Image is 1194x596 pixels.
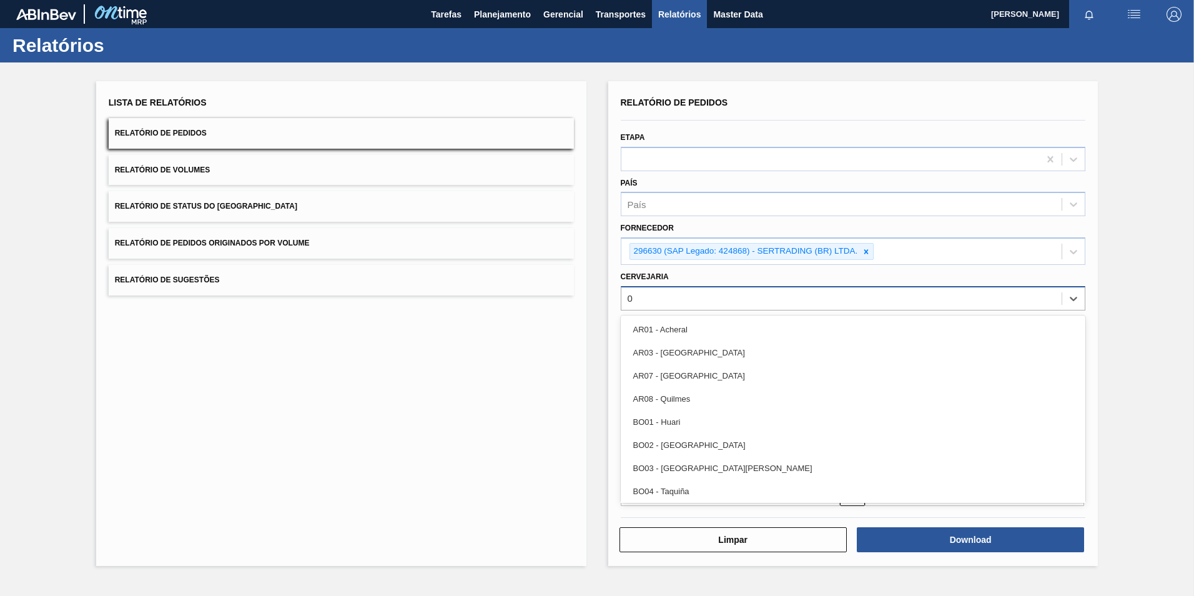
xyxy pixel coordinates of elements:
button: Relatório de Status do [GEOGRAPHIC_DATA] [109,191,574,222]
span: Planejamento [474,7,531,22]
span: Gerencial [543,7,583,22]
div: AR01 - Acheral [621,318,1086,341]
button: Relatório de Sugestões [109,265,574,296]
button: Notificações [1069,6,1109,23]
span: Lista de Relatórios [109,97,207,107]
label: Fornecedor [621,224,674,232]
img: userActions [1127,7,1142,22]
h1: Relatórios [12,38,234,52]
div: BO03 - [GEOGRAPHIC_DATA][PERSON_NAME] [621,457,1086,480]
span: Master Data [713,7,762,22]
label: País [621,179,638,187]
span: Transportes [596,7,646,22]
button: Relatório de Volumes [109,155,574,186]
div: AR03 - [GEOGRAPHIC_DATA] [621,341,1086,364]
button: Relatório de Pedidos Originados por Volume [109,228,574,259]
label: Cervejaria [621,272,669,281]
span: Relatório de Status do [GEOGRAPHIC_DATA] [115,202,297,211]
div: 296630 (SAP Legado: 424868) - SERTRADING (BR) LTDA. [630,244,860,259]
button: Relatório de Pedidos [109,118,574,149]
span: Tarefas [431,7,461,22]
span: Relatório de Sugestões [115,276,220,284]
span: Relatório de Pedidos [621,97,728,107]
div: AR07 - [GEOGRAPHIC_DATA] [621,364,1086,387]
span: Relatórios [658,7,701,22]
span: Relatório de Pedidos Originados por Volume [115,239,310,247]
button: Download [857,527,1084,552]
button: Limpar [619,527,847,552]
span: Relatório de Pedidos [115,129,207,137]
img: Logout [1167,7,1182,22]
div: BO01 - Huari [621,410,1086,434]
div: BO02 - [GEOGRAPHIC_DATA] [621,434,1086,457]
label: Etapa [621,133,645,142]
img: TNhmsLtSVTkK8tSr43FrP2fwEKptu5GPRR3wAAAABJRU5ErkJggg== [16,9,76,20]
div: BO04 - Taquiña [621,480,1086,503]
div: AR08 - Quilmes [621,387,1086,410]
div: País [628,199,646,210]
span: Relatório de Volumes [115,166,210,174]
